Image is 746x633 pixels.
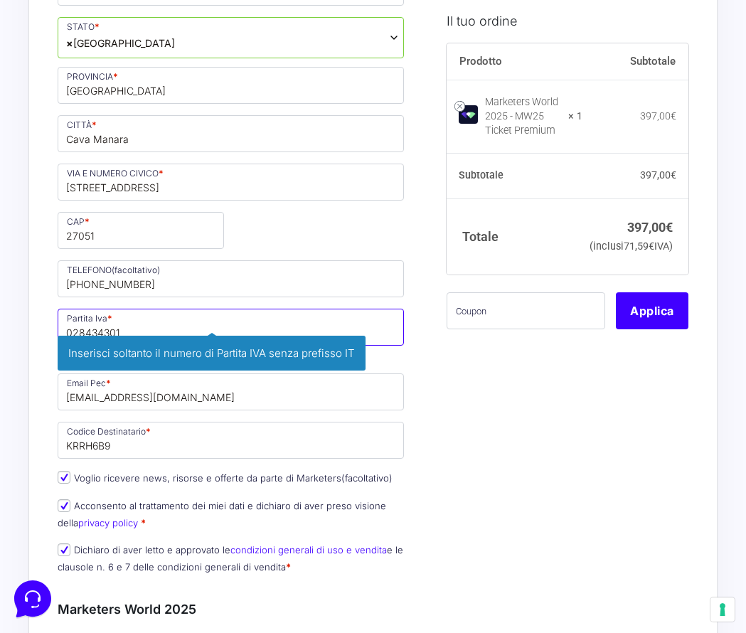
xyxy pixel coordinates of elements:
[66,36,175,50] span: Italia
[624,240,654,252] span: 71,59
[616,292,688,329] button: Applica
[627,219,673,234] bdi: 397,00
[58,543,70,556] input: Dichiaro di aver letto e approvato lecondizioni generali di uso e venditae le clausole n. 6 e 7 d...
[58,164,404,201] input: VIA E NUMERO CIVICO *
[649,240,654,252] span: €
[43,477,67,489] p: Home
[32,207,233,221] input: Cerca un articolo...
[58,309,404,346] input: Inserisci soltanto il numero di Partita IVA senza prefisso IT *
[58,67,404,104] input: PROVINCIA *
[58,373,404,410] input: Email Pec *
[230,544,387,555] a: condizioni generali di uso e vendita
[58,500,386,528] label: Acconsento al trattamento dei miei dati e dichiaro di aver preso visione della
[186,457,273,489] button: Aiuto
[23,57,121,68] span: Le tue conversazioni
[58,600,404,619] h3: Marketers World 2025
[23,176,111,188] span: Trova una risposta
[485,95,560,137] div: Marketers World 2025 - MW25 Ticket Premium
[58,472,393,484] label: Voglio ricevere news, risorse e offerte da parte di Marketers
[58,212,224,249] input: CAP *
[92,128,210,139] span: Inizia una conversazione
[671,169,676,181] span: €
[447,153,582,198] th: Subtotale
[640,169,676,181] bdi: 397,00
[123,477,161,489] p: Messaggi
[23,80,51,108] img: dark
[58,499,70,512] input: Acconsento al trattamento dei miei dati e dichiaro di aver preso visione dellaprivacy policy
[341,472,393,484] span: (facoltativo)
[590,240,673,252] small: (inclusi IVA)
[58,336,366,371] span: Inserisci soltanto il numero di Partita IVA senza prefisso IT
[66,36,73,50] span: ×
[11,457,99,489] button: Home
[447,11,688,30] h3: Il tuo ordine
[58,17,404,58] span: Italia
[671,110,676,121] span: €
[568,109,582,123] strong: × 1
[666,219,673,234] span: €
[78,517,138,528] a: privacy policy
[459,105,477,123] img: Marketers World 2025 - MW25 Ticket Premium
[447,198,582,275] th: Totale
[11,11,239,34] h2: Ciao da Marketers 👋
[58,544,403,572] label: Dichiaro di aver letto e approvato le e le clausole n. 6 e 7 delle condizioni generali di vendita
[58,471,70,484] input: Voglio ricevere news, risorse e offerte da parte di Marketers(facoltativo)
[640,110,676,121] bdi: 397,00
[68,80,97,108] img: dark
[447,43,582,80] th: Prodotto
[58,115,404,152] input: CITTÀ *
[99,457,186,489] button: Messaggi
[11,578,54,620] iframe: Customerly Messenger Launcher
[582,43,688,80] th: Subtotale
[58,260,404,297] input: TELEFONO
[58,422,404,459] input: Codice Destinatario *
[710,597,735,622] button: Le tue preferenze relative al consenso per le tecnologie di tracciamento
[447,292,605,329] input: Coupon
[23,119,262,148] button: Inizia una conversazione
[46,80,74,108] img: dark
[219,477,240,489] p: Aiuto
[151,176,262,188] a: Apri Centro Assistenza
